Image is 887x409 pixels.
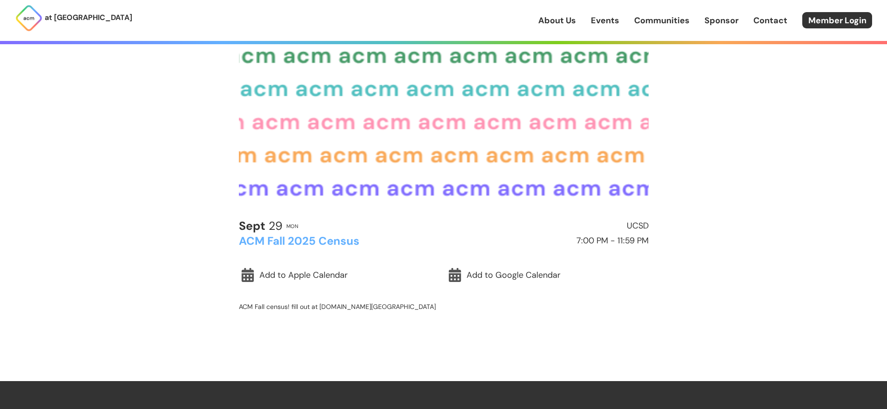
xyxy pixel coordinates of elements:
[45,12,132,24] p: at [GEOGRAPHIC_DATA]
[448,221,649,231] h2: UCSD
[239,220,283,233] h2: 29
[239,264,441,286] a: Add to Apple Calendar
[802,12,872,28] a: Member Login
[753,14,787,27] a: Contact
[15,4,132,32] a: at [GEOGRAPHIC_DATA]
[538,14,576,27] a: About Us
[446,264,649,286] a: Add to Google Calendar
[239,218,265,234] b: Sept
[15,4,43,32] img: ACM Logo
[704,14,738,27] a: Sponsor
[239,302,649,311] p: ACM Fall census! fill out at [DOMAIN_NAME][GEOGRAPHIC_DATA]
[591,14,619,27] a: Events
[634,14,690,27] a: Communities
[286,223,298,229] h2: Mon
[239,235,440,247] h2: ACM Fall 2025 Census
[448,236,649,246] h2: 7:00 PM - 11:59 PM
